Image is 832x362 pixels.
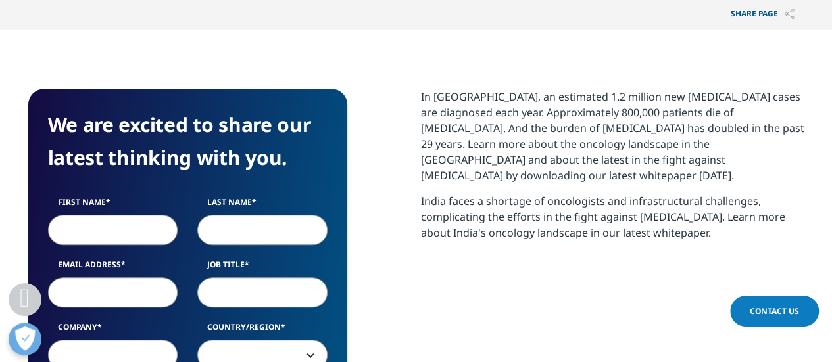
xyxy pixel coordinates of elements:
[197,196,328,215] label: Last Name
[730,296,819,327] a: Contact Us
[48,196,178,215] label: First Name
[421,193,804,250] p: India faces a shortage of oncologists and infrastructural challenges, complicating the efforts in...
[750,305,799,317] span: Contact Us
[48,321,178,340] label: Company
[48,259,178,277] label: Email Address
[197,259,328,277] label: Job Title
[421,89,804,193] p: In [GEOGRAPHIC_DATA], an estimated 1.2 million new [MEDICAL_DATA] cases are diagnosed each year. ...
[197,321,328,340] label: Country/Region
[785,9,795,20] img: Share PAGE
[48,108,328,174] h4: We are excited to share our latest thinking with you.
[9,323,41,355] button: Open Preferences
